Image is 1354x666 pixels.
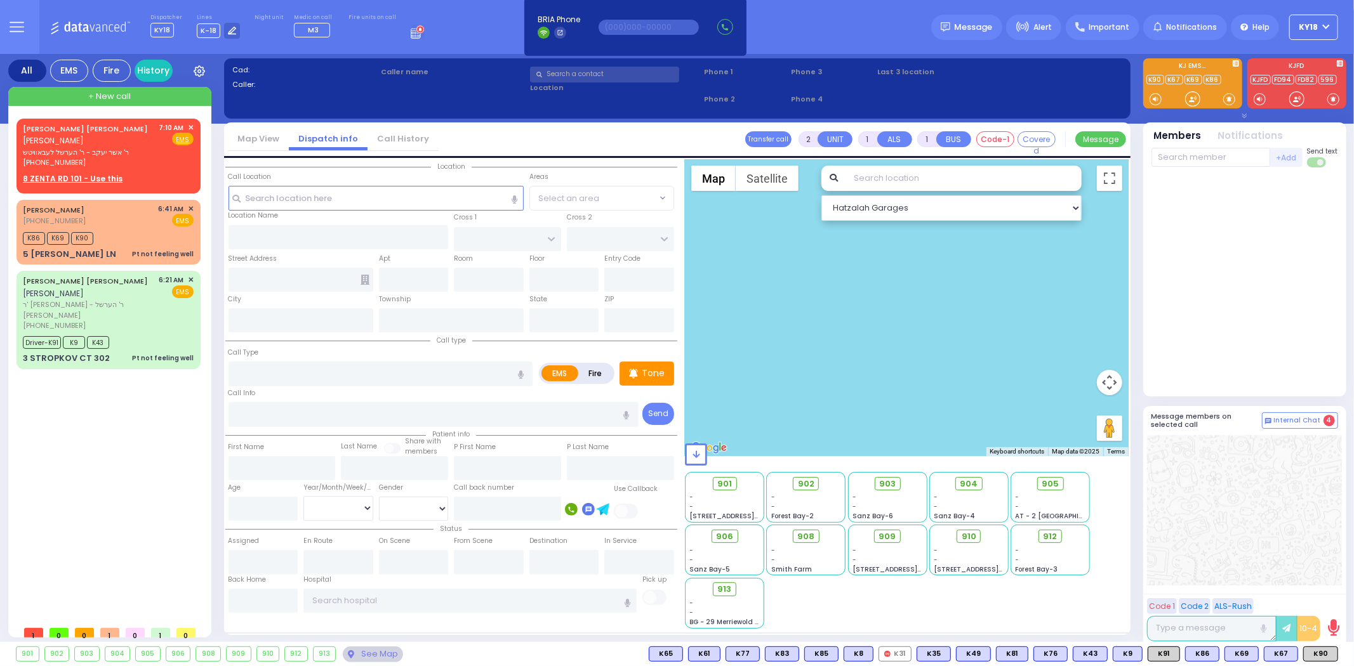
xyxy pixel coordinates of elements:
span: - [690,502,694,511]
a: K67 [1165,75,1183,84]
span: Select an area [538,192,599,205]
span: [STREET_ADDRESS][PERSON_NAME] [690,511,810,521]
div: BLS [649,646,683,662]
a: Dispatch info [289,133,368,145]
input: Search location [846,166,1081,191]
label: Street Address [229,254,277,264]
div: BLS [804,646,839,662]
div: K69 [1225,646,1259,662]
span: - [853,492,856,502]
span: [PERSON_NAME] [23,135,84,146]
a: Map View [228,133,289,145]
span: KY18 [150,23,174,37]
label: KJ EMS... [1143,63,1242,72]
button: Message [1075,131,1126,147]
button: Code 1 [1147,598,1177,614]
span: - [1016,492,1019,502]
div: BLS [1073,646,1108,662]
span: 912 [1044,530,1058,543]
span: [PHONE_NUMBER] [23,157,86,167]
div: 5 [PERSON_NAME] LN [23,248,116,261]
label: Cad: [232,65,377,75]
div: 905 [136,647,160,661]
label: Turn off text [1307,156,1327,169]
span: - [853,545,856,555]
span: ✕ [188,122,194,133]
span: Forest Bay-2 [771,511,814,521]
button: ALS-Rush [1212,598,1254,614]
input: Search member [1152,148,1270,167]
label: EMS [541,365,578,381]
span: Phone 2 [704,94,787,105]
div: BLS [1033,646,1068,662]
span: Sanz Bay-4 [934,511,975,521]
span: Send text [1307,147,1338,156]
input: Search a contact [530,67,679,82]
input: Search location here [229,186,524,210]
span: K86 [23,232,45,245]
div: EMS [50,60,88,82]
div: BLS [688,646,720,662]
span: members [405,447,437,456]
label: Caller: [232,79,377,90]
span: 913 [718,583,732,596]
input: Search hospital [303,589,637,613]
a: [PERSON_NAME] [PERSON_NAME] [23,276,148,286]
div: BLS [1185,646,1219,662]
span: - [690,492,694,502]
label: Call back number [454,483,514,493]
label: Assigned [229,536,260,546]
div: K83 [765,646,799,662]
div: K65 [649,646,683,662]
span: 6:21 AM [159,275,184,285]
label: Cross 2 [567,212,592,223]
span: - [1016,545,1019,555]
span: 1 [24,628,43,637]
span: 905 [1042,478,1059,490]
label: First Name [229,442,265,452]
label: Entry Code [604,254,640,264]
div: 3 STROPKOV CT 302 [23,352,110,365]
div: Year/Month/Week/Day [303,483,373,493]
a: Call History [368,133,439,145]
span: 909 [879,530,896,543]
label: Last Name [341,441,377,452]
span: 908 [797,530,814,543]
label: Floor [529,254,545,264]
label: Areas [529,172,548,182]
span: - [1016,555,1019,565]
span: Notifications [1166,22,1217,33]
img: Google [688,440,730,456]
label: Fire [578,365,613,381]
div: BLS [1264,646,1298,662]
div: BLS [726,646,760,662]
img: comment-alt.png [1265,418,1271,424]
span: Alert [1033,22,1052,33]
span: K90 [71,232,93,245]
div: See map [343,646,402,662]
label: Gender [379,483,403,493]
span: - [853,502,856,511]
label: Caller name [381,67,526,77]
span: ✕ [188,204,194,214]
button: Show satellite imagery [736,166,799,191]
span: Help [1252,22,1270,33]
div: BLS [1225,646,1259,662]
button: Map camera controls [1097,370,1122,395]
label: Location Name [229,211,279,221]
span: 902 [798,478,814,490]
button: Covered [1018,131,1056,147]
div: Pt not feeling well [132,249,194,259]
span: EMS [172,214,194,226]
img: red-radio-icon.svg [884,651,891,657]
span: 904 [960,478,978,490]
label: P First Name [454,442,496,452]
span: Internal Chat [1274,416,1321,425]
div: 909 [227,647,251,661]
label: Use Callback [614,484,658,494]
span: - [771,502,775,511]
label: Last 3 location [878,67,1000,77]
span: Other building occupants [361,275,369,285]
span: 0 [176,628,196,637]
button: Internal Chat 4 [1262,412,1338,429]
